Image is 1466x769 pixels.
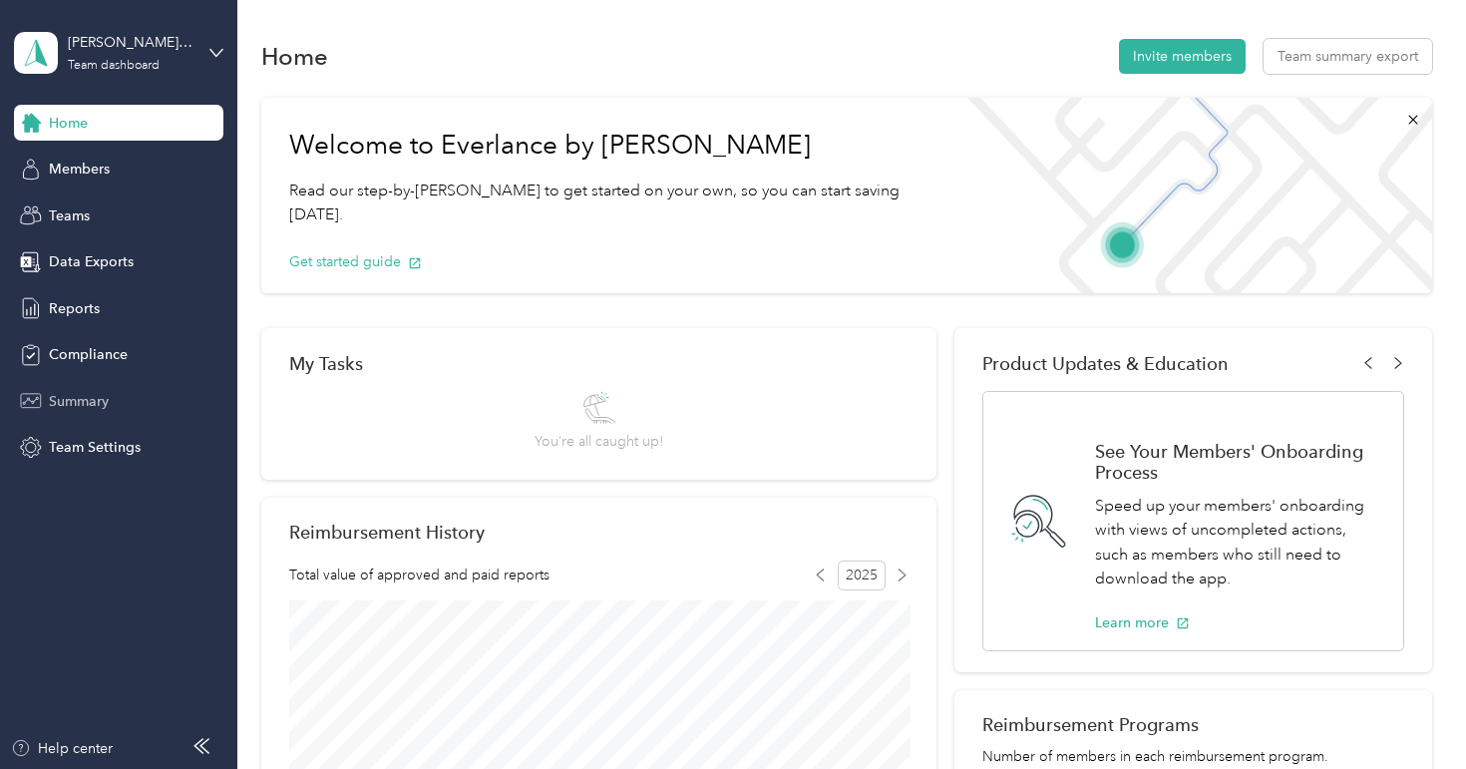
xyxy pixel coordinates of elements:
[49,205,90,226] span: Teams
[49,251,134,272] span: Data Exports
[1119,39,1246,74] button: Invite members
[1095,612,1190,633] button: Learn more
[49,344,128,365] span: Compliance
[838,561,886,590] span: 2025
[68,60,160,72] div: Team dashboard
[948,98,1432,293] img: Welcome to everlance
[289,251,422,272] button: Get started guide
[49,298,100,319] span: Reports
[49,391,109,412] span: Summary
[68,32,192,53] div: [PERSON_NAME]'s Team
[49,159,110,180] span: Members
[49,113,88,134] span: Home
[11,738,113,759] button: Help center
[1354,657,1466,769] iframe: Everlance-gr Chat Button Frame
[289,353,909,374] div: My Tasks
[1095,494,1382,591] p: Speed up your members' onboarding with views of uncompleted actions, such as members who still ne...
[289,179,920,227] p: Read our step-by-[PERSON_NAME] to get started on your own, so you can start saving [DATE].
[289,522,485,543] h2: Reimbursement History
[535,431,663,452] span: You’re all caught up!
[982,746,1404,767] p: Number of members in each reimbursement program.
[261,46,328,67] h1: Home
[49,437,141,458] span: Team Settings
[1095,441,1382,483] h1: See Your Members' Onboarding Process
[982,353,1229,374] span: Product Updates & Education
[982,714,1404,735] h2: Reimbursement Programs
[289,130,920,162] h1: Welcome to Everlance by [PERSON_NAME]
[1264,39,1432,74] button: Team summary export
[289,565,550,585] span: Total value of approved and paid reports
